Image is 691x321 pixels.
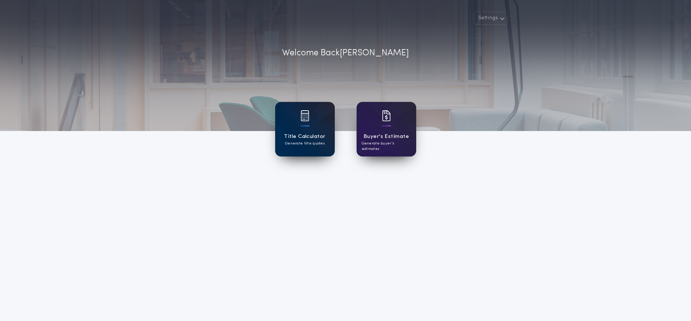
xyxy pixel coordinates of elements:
[301,110,309,121] img: card icon
[282,47,409,60] p: Welcome Back [PERSON_NAME]
[285,141,325,146] p: Generate title quotes
[284,132,325,141] h1: Title Calculator
[275,102,335,156] a: card iconTitle CalculatorGenerate title quotes
[382,110,391,121] img: card icon
[363,132,409,141] h1: Buyer's Estimate
[357,102,416,156] a: card iconBuyer's EstimateGenerate buyer's estimates
[362,141,411,152] p: Generate buyer's estimates
[474,12,508,25] button: Settings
